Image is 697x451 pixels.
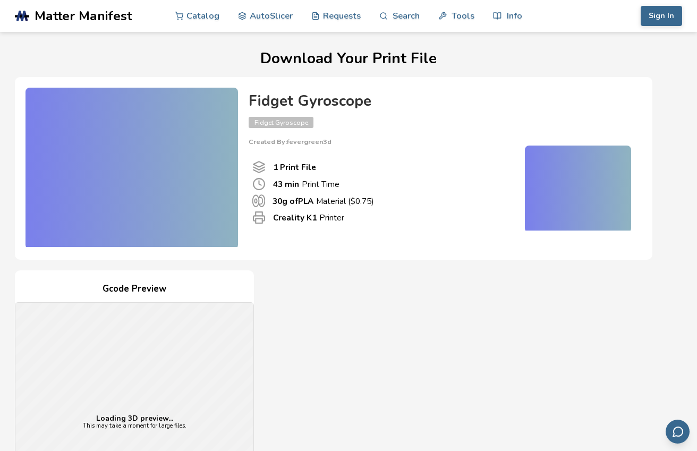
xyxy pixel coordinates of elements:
[249,117,313,128] span: Fidget Gyroscope
[35,8,132,23] span: Matter Manifest
[273,212,344,223] p: Printer
[273,195,374,207] p: Material ($ 0.75 )
[83,414,186,423] p: Loading 3D preview...
[83,423,186,430] p: This may take a moment for large files.
[273,178,299,190] b: 43 min
[252,177,266,191] span: Print Time
[249,93,631,109] h4: Fidget Gyroscope
[273,212,317,223] b: Creality K1
[273,195,313,207] b: 30 g of PLA
[15,281,254,297] h4: Gcode Preview
[252,194,265,207] span: Material Used
[15,50,682,67] h1: Download Your Print File
[641,6,682,26] button: Sign In
[273,178,339,190] p: Print Time
[273,161,316,173] b: 1 Print File
[252,160,266,174] span: Number Of Print files
[666,420,690,444] button: Send feedback via email
[249,138,631,146] p: Created By: fevergreen3d
[252,211,266,224] span: Printer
